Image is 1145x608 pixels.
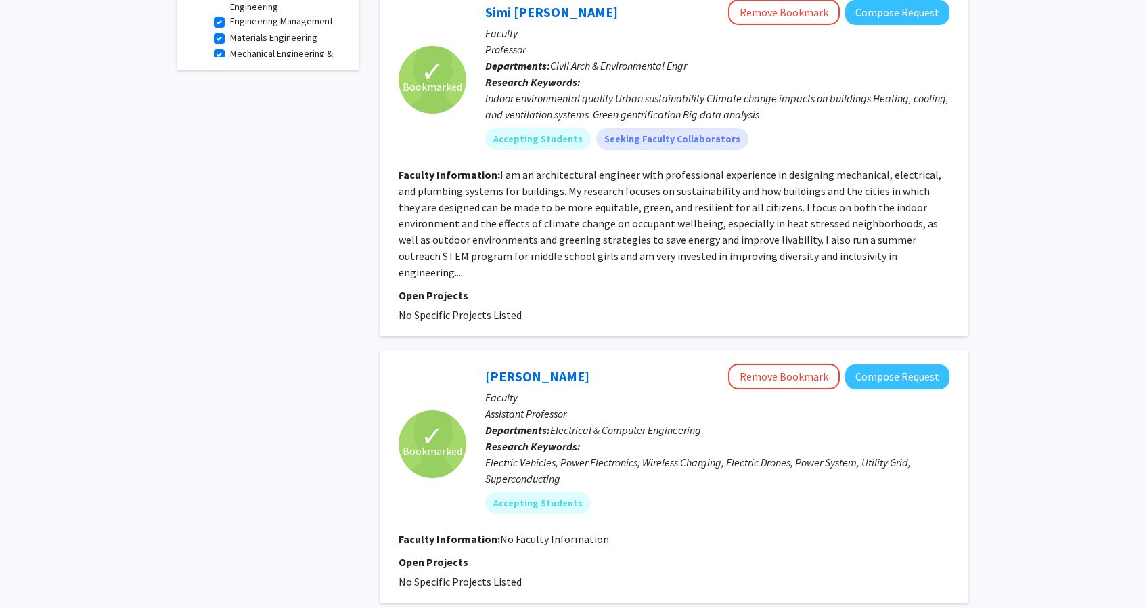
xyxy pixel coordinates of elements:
[485,75,581,89] b: Research Keywords:
[403,443,462,459] span: Bookmarked
[596,128,748,150] mat-chip: Seeking Faculty Collaborators
[550,59,687,72] span: Civil Arch & Environmental Engr
[485,368,589,385] a: [PERSON_NAME]
[230,30,317,45] label: Materials Engineering
[399,575,522,588] span: No Specific Projects Listed
[550,423,701,437] span: Electrical & Computer Engineering
[728,364,840,389] button: Remove Bookmark
[230,47,342,75] label: Mechanical Engineering & Mechanics
[485,439,581,453] b: Research Keywords:
[485,3,618,20] a: Simi [PERSON_NAME]
[421,65,444,79] span: ✓
[485,423,550,437] b: Departments:
[403,79,462,95] span: Bookmarked
[485,454,949,487] div: Electric Vehicles, Power Electronics, Wireless Charging, Electric Drones, Power System, Utility G...
[500,532,609,546] span: No Faculty Information
[399,554,949,570] p: Open Projects
[485,492,591,514] mat-chip: Accepting Students
[485,406,949,422] p: Assistant Professor
[485,25,949,41] p: Faculty
[399,168,941,279] fg-read-more: I am an architectural engineer with professional experience in designing mechanical, electrical, ...
[485,128,591,150] mat-chip: Accepting Students
[399,287,949,303] p: Open Projects
[399,168,500,181] b: Faculty Information:
[421,429,444,443] span: ✓
[399,308,522,322] span: No Specific Projects Listed
[485,59,550,72] b: Departments:
[485,90,949,123] div: Indoor environmental quality Urban sustainability Climate change impacts on buildings Heating, co...
[399,532,500,546] b: Faculty Information:
[10,547,58,598] iframe: Chat
[845,364,949,389] button: Compose Request to Fei Lu
[485,41,949,58] p: Professor
[485,389,949,406] p: Faculty
[230,14,333,28] label: Engineering Management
